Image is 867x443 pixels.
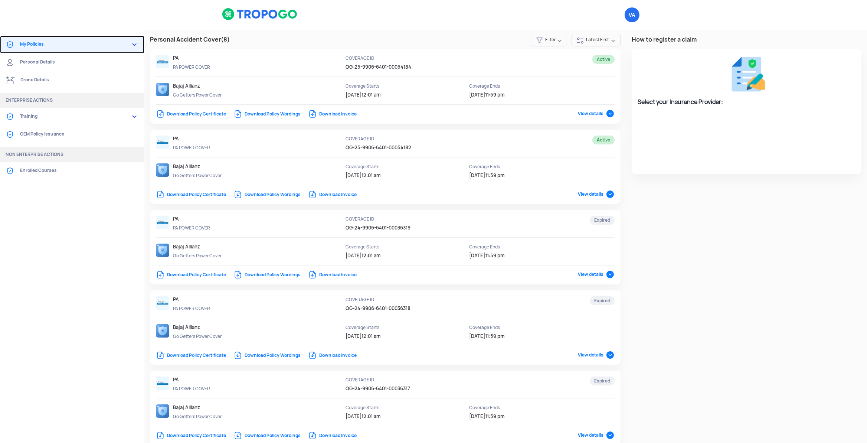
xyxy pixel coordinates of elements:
[156,163,169,177] img: ic_plan2.svg
[173,225,240,231] p: PA POWER COVER
[346,244,412,250] p: Coverage Starts
[592,55,615,64] span: Active
[346,163,412,170] p: Coverage Starts
[156,111,226,117] a: Download Policy Certificate
[150,35,621,45] h3: Personal Accident Cover (8)
[346,324,412,331] p: Coverage Starts
[173,305,240,312] p: PA POWER COVER
[173,244,240,250] p: Bajaj Allianz
[531,34,567,46] span: Filter
[173,163,240,170] p: Bajaj Allianz
[625,7,639,22] span: Vetrivel Arumugam
[590,296,615,305] span: Expired
[469,172,536,179] p: 12/2/2026 11:59 pm
[173,404,240,411] p: Bajaj Allianz
[632,35,861,44] h3: How to register a claim
[578,191,615,197] span: View details
[361,92,380,98] span: 12:01 am
[156,244,169,257] img: ic_plan2.svg
[469,333,485,339] span: [DATE]
[346,225,423,231] p: OG-24-9906-6401-00036319
[156,83,169,96] img: ic_plan2.svg
[469,253,536,259] p: 10/3/2025 11:59 pm
[173,64,240,71] p: PA POWER COVER
[361,333,380,339] span: 12:01 am
[485,333,504,339] span: 11:59 pm
[233,192,301,198] a: Download Policy Wordings
[578,352,615,358] span: View details
[346,377,412,383] p: COVERAGE ID
[173,413,240,420] p: Go Getters Power Cover
[6,130,14,139] img: ic_Coverages.svg
[469,333,536,340] p: 10/3/2025 11:59 pm
[578,271,615,277] span: View details
[346,404,412,411] p: Coverage Starts
[346,55,412,62] p: COVERAGE ID
[173,55,240,62] p: PA
[233,272,301,278] a: Download Policy Wordings
[308,433,357,439] a: Download Invoice
[469,324,536,331] p: Coverage Ends
[469,244,536,250] p: Coverage Ends
[346,136,412,142] p: COVERAGE ID
[485,413,504,420] span: 11:59 pm
[156,55,169,68] img: ic_bajajlogo.png
[346,216,412,222] p: COVERAGE ID
[308,111,357,117] a: Download Invoice
[346,172,361,179] span: [DATE]
[346,413,361,420] span: [DATE]
[469,172,485,179] span: [DATE]
[346,413,412,420] p: 11/3/2024 12:01 am
[156,433,226,439] a: Download Policy Certificate
[469,83,536,89] p: Coverage Ends
[346,333,361,339] span: [DATE]
[156,377,169,390] img: ic_bajajlogo.png
[469,92,485,98] span: [DATE]
[173,385,240,392] p: PA POWER COVER
[156,136,169,149] img: ic_bajajlogo.png
[346,333,412,340] p: 11/3/2024 12:01 am
[130,40,139,49] img: expand_more.png
[361,413,380,420] span: 12:01 am
[173,216,240,222] p: PA
[156,272,226,278] a: Download Policy Certificate
[592,136,615,144] span: Active
[469,413,485,420] span: [DATE]
[469,413,536,420] p: 10/3/2025 11:59 pm
[156,352,226,358] a: Download Policy Certificate
[233,433,301,439] a: Download Policy Wordings
[469,163,536,170] p: Coverage Ends
[173,377,240,383] p: PA
[156,324,169,338] img: ic_plan2.svg
[346,144,423,151] p: OG-25-9906-6401-00054182
[173,253,240,259] p: Go Getters Power Cover
[156,296,169,310] img: ic_bajajlogo.png
[173,136,240,142] p: PA
[173,144,240,151] p: PA POWER COVER
[572,34,621,46] span: Latest First
[308,352,357,358] a: Download Invoice
[173,92,240,98] p: Go Getters Power Cover
[361,253,380,259] span: 12:01 am
[346,92,412,98] p: 13/2/2025 12:01 am
[308,272,357,278] a: Download Invoice
[485,172,504,179] span: 11:59 pm
[578,111,615,117] span: View details
[485,253,504,259] span: 11:59 pm
[346,253,412,259] p: 11/3/2024 12:01 am
[727,55,766,94] img: ic_fill_claim_form%201.png
[346,253,361,259] span: [DATE]
[469,253,485,259] span: [DATE]
[173,324,240,331] p: Bajaj Allianz
[156,192,226,198] a: Download Policy Certificate
[346,83,412,89] p: Coverage Starts
[485,92,504,98] span: 11:59 pm
[173,296,240,303] p: PA
[130,112,139,121] img: expand_more.png
[6,112,14,121] img: ic_Coverages.svg
[346,92,361,98] span: [DATE]
[469,92,536,98] p: 12/2/2026 11:59 pm
[156,404,169,418] img: ic_plan2.svg
[173,172,240,179] p: Go Getters Power Cover
[638,98,855,107] h4: Select your Insurance Provider:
